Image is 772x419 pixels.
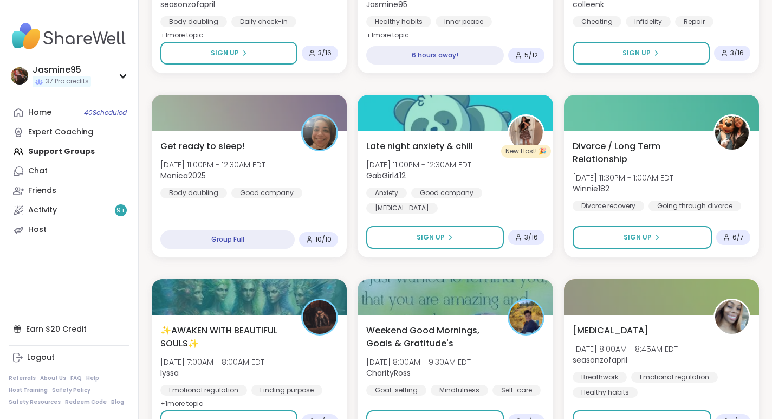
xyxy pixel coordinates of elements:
[9,162,129,181] a: Chat
[492,385,541,396] div: Self-care
[626,16,671,27] div: Infidelity
[315,235,332,244] span: 10 / 10
[160,357,264,368] span: [DATE] 7:00AM - 8:00AM EDT
[366,226,503,249] button: Sign Up
[28,224,47,235] div: Host
[116,206,126,215] span: 9 +
[730,49,744,57] span: 3 / 16
[52,386,90,394] a: Safety Policy
[417,233,445,242] span: Sign Up
[111,398,124,406] a: Blog
[11,67,28,85] img: Jasmine95
[431,385,488,396] div: Mindfulness
[715,300,749,334] img: seasonzofapril
[28,205,57,216] div: Activity
[160,230,295,249] div: Group Full
[622,48,651,58] span: Sign Up
[366,203,438,214] div: [MEDICAL_DATA]
[160,170,206,181] b: Monica2025
[303,300,336,334] img: lyssa
[524,233,538,242] span: 3 / 16
[501,145,551,158] div: New Host! 🎉
[715,116,749,150] img: Winnie182
[9,348,129,368] a: Logout
[675,16,713,27] div: Repair
[573,140,702,166] span: Divorce / Long Term Relationship
[509,116,543,150] img: GabGirl412
[366,170,406,181] b: GabGirl412
[573,324,648,337] span: [MEDICAL_DATA]
[28,166,48,177] div: Chat
[9,17,129,55] img: ShareWell Nav Logo
[27,352,55,363] div: Logout
[366,357,471,368] span: [DATE] 8:00AM - 9:30AM EDT
[9,386,48,394] a: Host Training
[573,344,678,354] span: [DATE] 8:00AM - 8:45AM EDT
[160,140,245,153] span: Get ready to sleep!
[366,140,473,153] span: Late night anxiety & chill
[9,123,129,142] a: Expert Coaching
[84,108,127,117] span: 40 Scheduled
[436,16,492,27] div: Inner peace
[231,16,296,27] div: Daily check-in
[573,226,712,249] button: Sign Up
[211,48,239,58] span: Sign Up
[9,181,129,201] a: Friends
[9,398,61,406] a: Safety Resources
[366,368,411,378] b: CharityRoss
[573,354,627,365] b: seasonzofapril
[70,375,82,382] a: FAQ
[732,233,744,242] span: 6 / 7
[160,16,227,27] div: Body doubling
[366,324,495,350] span: Weekend Good Mornings, Goals & Gratitude's
[160,385,247,396] div: Emotional regulation
[573,172,673,183] span: [DATE] 11:30PM - 1:00AM EDT
[28,107,51,118] div: Home
[251,385,322,396] div: Finding purpose
[366,46,503,65] div: 6 hours away!
[86,375,99,382] a: Help
[573,201,644,211] div: Divorce recovery
[631,372,718,383] div: Emotional regulation
[231,188,302,198] div: Good company
[366,188,407,198] div: Anxiety
[624,233,652,242] span: Sign Up
[509,300,543,334] img: CharityRoss
[366,385,426,396] div: Goal-setting
[648,201,741,211] div: Going through divorce
[524,51,538,60] span: 5 / 12
[160,324,289,350] span: ✨AWAKEN WITH BEAUTIFUL SOULS✨
[33,64,91,76] div: Jasmine95
[160,368,179,378] b: lyssa
[9,201,129,220] a: Activity9+
[9,319,129,339] div: Earn $20 Credit
[411,188,482,198] div: Good company
[9,220,129,240] a: Host
[160,188,227,198] div: Body doubling
[303,116,336,150] img: Monica2025
[160,42,297,65] button: Sign Up
[573,42,710,65] button: Sign Up
[573,372,627,383] div: Breathwork
[318,49,332,57] span: 3 / 16
[573,183,609,194] b: Winnie182
[9,103,129,123] a: Home40Scheduled
[46,77,89,86] span: 37 Pro credits
[65,398,107,406] a: Redeem Code
[160,159,265,170] span: [DATE] 11:00PM - 12:30AM EDT
[28,127,93,138] div: Expert Coaching
[9,375,36,382] a: Referrals
[573,387,638,398] div: Healthy habits
[366,159,471,170] span: [DATE] 11:00PM - 12:30AM EDT
[573,16,621,27] div: Cheating
[28,185,56,196] div: Friends
[40,375,66,382] a: About Us
[366,16,431,27] div: Healthy habits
